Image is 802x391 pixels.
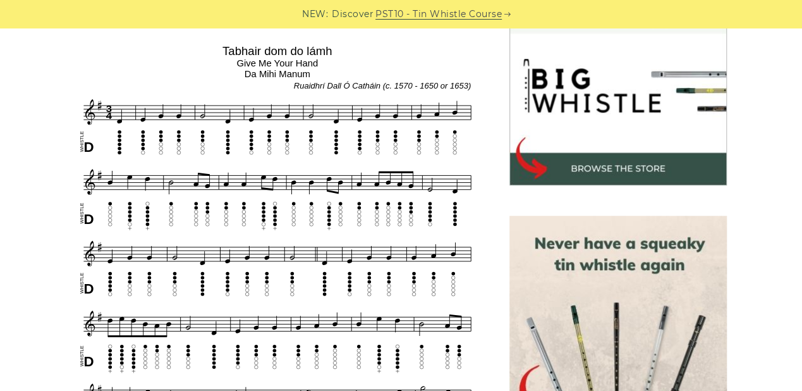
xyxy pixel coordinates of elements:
span: NEW: [302,7,328,22]
span: Discover [332,7,374,22]
a: PST10 - Tin Whistle Course [375,7,502,22]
